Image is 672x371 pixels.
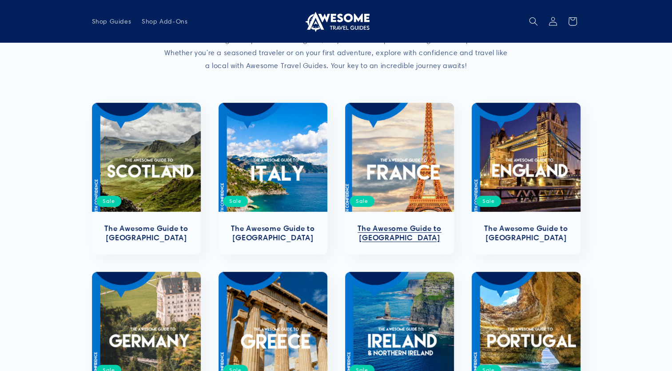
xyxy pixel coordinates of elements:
[92,17,131,25] span: Shop Guides
[142,17,187,25] span: Shop Add-Ons
[299,7,373,35] a: Awesome Travel Guides
[87,12,137,31] a: Shop Guides
[227,224,318,242] a: The Awesome Guide to [GEOGRAPHIC_DATA]
[481,224,572,242] a: The Awesome Guide to [GEOGRAPHIC_DATA]
[163,21,509,73] p: Discover your ultimate travel companion – our comprehensive, easy-to-follow digital travel guides...
[303,11,370,32] img: Awesome Travel Guides
[101,224,192,242] a: The Awesome Guide to [GEOGRAPHIC_DATA]
[136,12,193,31] a: Shop Add-Ons
[524,12,543,31] summary: Search
[354,224,445,242] a: The Awesome Guide to [GEOGRAPHIC_DATA]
